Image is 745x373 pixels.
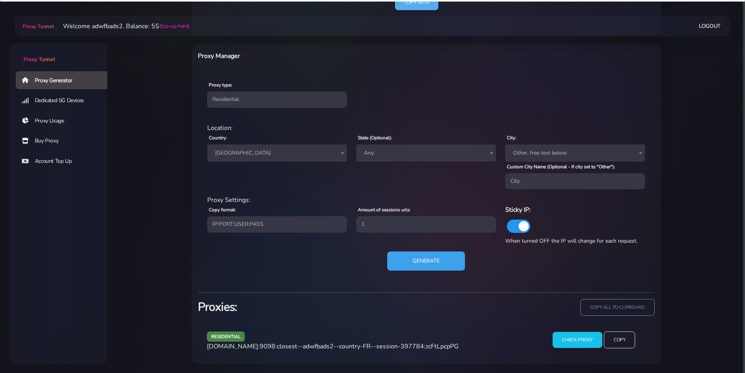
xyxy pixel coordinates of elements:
[507,163,615,170] label: Custom City Name (Optional - If city set to "Other"):
[580,299,655,316] input: copy all to clipboard
[505,144,645,162] span: Other, free text below
[198,51,460,61] h6: Proxy Manager
[707,335,735,363] iframe: Webchat Widget
[553,332,602,348] input: Check Proxy
[604,332,635,348] input: Copy
[358,134,392,141] label: State (Optional):
[207,342,459,351] span: [DOMAIN_NAME]:9098:closest--adwfbads2--country-FR--session-397784:zcFtLpcpPG
[23,56,55,63] span: Proxy Tunnel
[159,22,189,30] a: (top-up here)
[198,299,422,315] h3: Proxies:
[209,81,232,88] label: Proxy type:
[505,237,637,245] span: When turned OFF the IP will change for each request.
[16,132,113,150] a: Buy Proxy
[207,144,347,162] span: United States of America
[203,195,650,205] div: Proxy Settings:
[16,71,113,89] a: Proxy Generator
[16,92,113,110] a: Dedicated 5G Devices
[209,134,227,141] label: Country:
[54,22,189,31] li: Welcome adwfbads2. Balance: 5$
[510,148,640,159] span: Other, free text below
[505,205,645,215] h6: Sticky IP:
[387,252,465,271] button: Generate
[209,206,236,213] label: Copy format:
[207,332,245,341] span: residential
[16,112,113,130] a: Proxy Usage
[699,19,721,33] a: Logout
[203,123,650,133] div: Location:
[356,144,496,162] span: Any
[507,134,516,141] label: City:
[212,148,342,159] span: United States of America
[16,152,113,170] a: Account Top Up
[505,173,645,189] input: City
[361,148,491,159] span: Any
[21,20,54,32] a: Proxy Tunnel
[23,23,54,30] span: Proxy Tunnel
[358,206,411,213] label: Amount of sessions urls:
[9,43,107,63] a: Proxy Tunnel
